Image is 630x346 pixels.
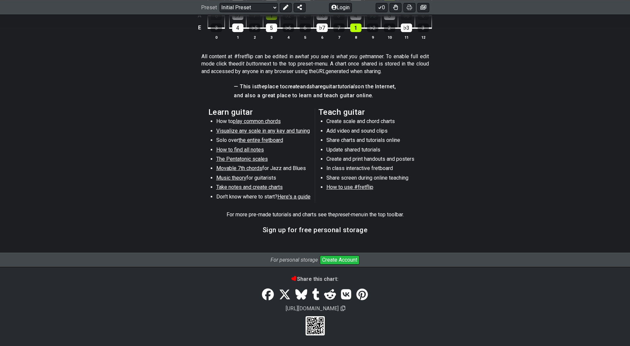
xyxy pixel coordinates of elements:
li: How to [216,118,311,127]
div: 7 [333,23,345,32]
span: Visualize any scale in any key and tuning [216,128,310,134]
li: Create and print handouts and posters [326,155,421,165]
div: 1 [266,11,277,20]
li: Don't know where to start? [216,193,311,202]
button: Create image [417,3,429,12]
div: ♭6 [401,11,412,20]
th: 4 [280,34,297,41]
a: VK [339,285,354,304]
th: 0 [208,34,225,41]
li: In class interactive fretboard [326,165,421,174]
button: Create Account [320,255,359,265]
th: 6 [314,34,330,41]
th: 2 [246,34,263,41]
div: ♭2 [367,23,378,32]
div: Scan to view on your cellphone. [306,316,325,335]
div: 1 [350,23,361,32]
li: Update shared tutorials [326,146,421,155]
li: Share screen during online teaching [326,174,421,184]
div: 2 [384,23,395,32]
div: 2 [300,11,311,20]
h3: Sign up for free personal storage [263,226,368,234]
td: E [195,22,203,34]
h2: Teach guitar [318,108,422,116]
div: 6 [211,11,222,20]
li: for guitarists [216,174,311,184]
th: 7 [330,34,347,41]
em: edit button [236,61,261,67]
div: ♭2 [283,11,294,20]
th: 10 [381,34,398,41]
td: A [195,10,203,22]
a: Tumblr [310,285,322,304]
span: [URL][DOMAIN_NAME] [285,304,340,313]
div: 3 [211,23,222,32]
a: Tweet [276,285,293,304]
span: play common chords [233,118,281,124]
div: 6 [418,11,429,20]
span: Copy url to clipboard [341,305,345,312]
p: All content at #fretflip can be edited in a manner. To enable full edit mode click the next to th... [201,53,429,75]
div: 6 [300,23,311,32]
li: Create scale and chord charts [326,118,421,127]
div: 4 [350,11,361,20]
span: the entire fretboard [238,137,283,143]
em: create [285,83,300,90]
div: ♭7 [232,11,243,20]
p: For more pre-made tutorials and charts see the in the top toolbar. [227,211,404,218]
em: what you see is what you get [298,53,367,60]
span: Here's a guide [277,194,311,200]
a: Pinterest [354,285,370,304]
li: for Jazz and Blues [216,165,311,174]
button: Login [329,3,352,12]
b: Share this chart: [292,276,338,282]
span: How to use #fretflip [326,184,373,190]
a: Share on Facebook [260,285,276,304]
h2: Learn guitar [208,108,312,116]
span: How to find all notes [216,147,264,153]
li: Solo over [216,137,311,146]
em: URL [316,68,325,74]
div: 3 [333,11,345,20]
li: Add video and sound clips [326,127,421,137]
th: 12 [415,34,432,41]
th: 5 [297,34,314,41]
div: ♭3 [316,11,328,20]
span: The Pentatonic scales [216,156,268,162]
div: 5 [266,23,277,32]
a: Reddit [322,285,338,304]
div: ♭5 [249,23,260,32]
div: ♭7 [316,23,328,32]
h4: — This is place to and guitar on the Internet, [234,83,396,90]
li: Share charts and tutorials online [326,137,421,146]
div: 3 [418,23,429,32]
th: 9 [364,34,381,41]
button: Toggle Dexterity for all fretkits [390,3,401,12]
span: Movable 7th chords [216,165,262,171]
div: ♭5 [367,11,378,20]
em: tutorials [338,83,358,90]
h4: and also a great place to learn and teach guitar online. [234,92,396,99]
span: Music theory [216,175,246,181]
th: 8 [347,34,364,41]
th: 11 [398,34,415,41]
a: Bluesky [293,285,310,304]
select: Preset [220,3,278,12]
th: 3 [263,34,280,41]
em: the [257,83,265,90]
button: 0 [376,3,388,12]
em: share [309,83,322,90]
em: preset-menu [335,211,364,218]
div: 7 [249,11,260,20]
span: Preset [201,4,217,11]
div: 4 [232,23,243,32]
span: Take notes and create charts [216,184,283,190]
div: 5 [384,11,395,20]
i: For personal storage [271,257,318,263]
div: ♭3 [401,23,412,32]
button: Print [403,3,415,12]
button: Share Preset [294,3,306,12]
button: Edit Preset [280,3,292,12]
th: 1 [229,34,246,41]
div: ♭6 [283,23,294,32]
